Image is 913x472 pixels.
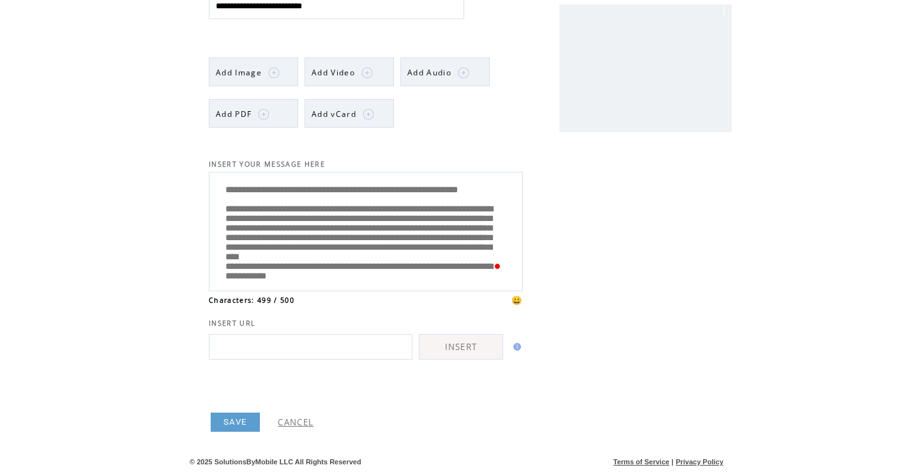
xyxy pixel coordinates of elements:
[407,67,451,78] span: Add Audio
[209,99,298,128] a: Add PDF
[305,99,394,128] a: Add vCard
[258,109,269,120] img: plus.png
[305,57,394,86] a: Add Video
[190,458,361,466] span: © 2025 SolutionsByMobile LLC All Rights Reserved
[675,458,723,466] a: Privacy Policy
[211,413,260,432] a: SAVE
[672,458,674,466] span: |
[458,67,469,79] img: plus.png
[209,160,325,169] span: INSERT YOUR MESSAGE HERE
[216,109,252,119] span: Add PDF
[511,294,523,306] span: 😀
[509,343,521,351] img: help.gif
[419,334,503,360] a: INSERT
[216,67,262,78] span: Add Image
[209,57,298,86] a: Add Image
[614,458,670,466] a: Terms of Service
[209,319,255,328] span: INSERT URL
[209,296,294,305] span: Characters: 499 / 500
[278,416,313,428] a: CANCEL
[312,67,355,78] span: Add Video
[363,109,374,120] img: plus.png
[361,67,373,79] img: plus.png
[400,57,490,86] a: Add Audio
[216,176,516,284] textarea: To enrich screen reader interactions, please activate Accessibility in Grammarly extension settings
[312,109,356,119] span: Add vCard
[268,67,280,79] img: plus.png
